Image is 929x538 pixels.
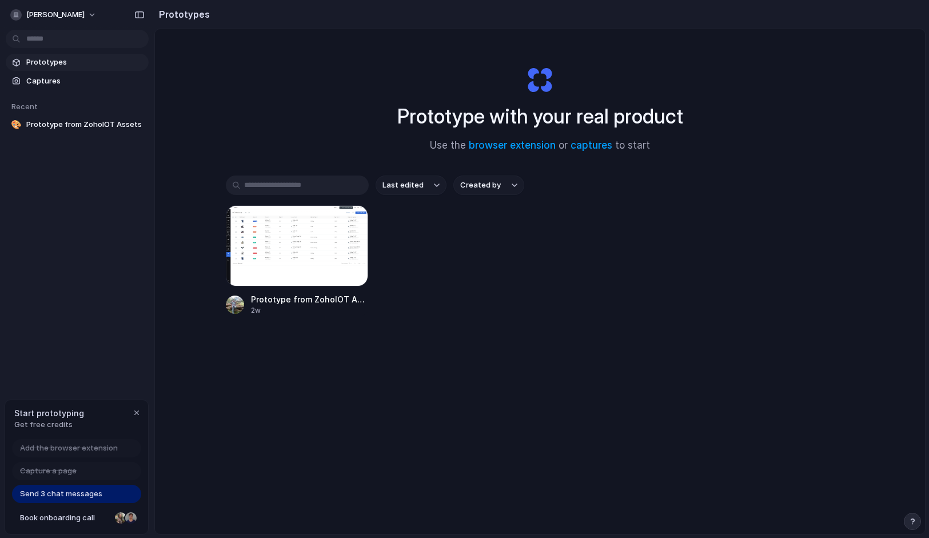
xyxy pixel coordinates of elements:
a: 🎨Prototype from ZohoIOT Assets [6,116,149,133]
a: Captures [6,73,149,90]
div: 🎨 [10,119,22,130]
div: Christian Iacullo [124,511,138,525]
div: Nicole Kubica [114,511,127,525]
span: Prototype from ZohoIOT Assets [251,293,369,305]
span: Captures [26,75,144,87]
a: Prototypes [6,54,149,71]
span: [PERSON_NAME] [26,9,85,21]
span: Prototype from ZohoIOT Assets [26,119,144,130]
div: 2w [251,305,369,316]
span: Add the browser extension [20,443,118,454]
span: Get free credits [14,419,84,431]
span: Send 3 chat messages [20,488,102,500]
a: captures [571,140,612,151]
span: Recent [11,102,38,111]
span: Created by [460,180,501,191]
span: Last edited [382,180,424,191]
a: Book onboarding call [12,509,141,527]
button: [PERSON_NAME] [6,6,102,24]
h2: Prototypes [154,7,210,21]
a: Prototype from ZohoIOT AssetsPrototype from ZohoIOT Assets2w [226,205,369,316]
button: Created by [453,176,524,195]
span: Use the or to start [430,138,650,153]
span: Book onboarding call [20,512,110,524]
span: Capture a page [20,465,77,477]
span: Prototypes [26,57,144,68]
button: Last edited [376,176,446,195]
h1: Prototype with your real product [397,101,683,131]
span: Start prototyping [14,407,84,419]
a: browser extension [469,140,556,151]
